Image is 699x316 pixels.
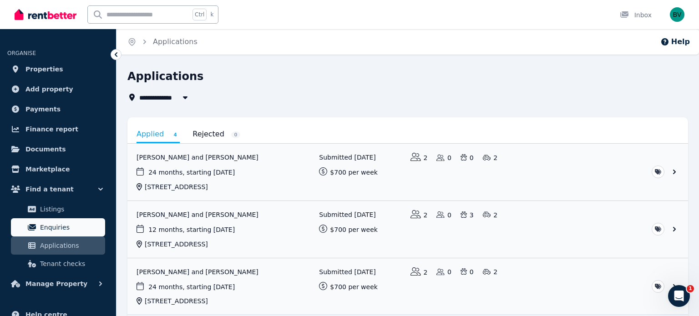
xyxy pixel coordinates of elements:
span: k [210,11,213,18]
span: 4 [171,131,180,138]
a: Tenant checks [11,255,105,273]
span: ORGANISE [7,50,36,56]
a: Properties [7,60,109,78]
button: Find a tenant [7,180,109,198]
span: Tenant checks [40,258,101,269]
span: Listings [40,204,101,215]
a: Marketplace [7,160,109,178]
a: Listings [11,200,105,218]
img: RentBetter [15,8,76,21]
img: Benmon Mammen Varghese [670,7,684,22]
a: Enquiries [11,218,105,236]
a: View application: Peter Morunga and Michelle Pokai [127,144,688,201]
a: View application: Daniel Hendy and Kasey Horton [127,258,688,315]
a: Applications [11,236,105,255]
span: Payments [25,104,61,115]
span: 1 [687,285,694,292]
a: View application: Sharon Schoen and Aaron Irvine [127,201,688,258]
span: Marketplace [25,164,70,175]
span: Add property [25,84,73,95]
button: Manage Property [7,275,109,293]
h1: Applications [127,69,203,84]
span: Manage Property [25,278,87,289]
a: Payments [7,100,109,118]
iframe: Intercom live chat [668,285,690,307]
span: Documents [25,144,66,155]
a: Applied [137,126,180,143]
div: Inbox [620,10,652,20]
a: Add property [7,80,109,98]
a: Finance report [7,120,109,138]
a: Documents [7,140,109,158]
span: 0 [231,131,240,138]
span: Enquiries [40,222,101,233]
a: Applications [153,37,198,46]
nav: Breadcrumb [116,29,208,55]
span: Properties [25,64,63,75]
span: Applications [40,240,101,251]
span: Find a tenant [25,184,74,195]
span: Ctrl [192,9,207,20]
button: Help [660,36,690,47]
a: Rejected [192,126,240,142]
span: Finance report [25,124,78,135]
